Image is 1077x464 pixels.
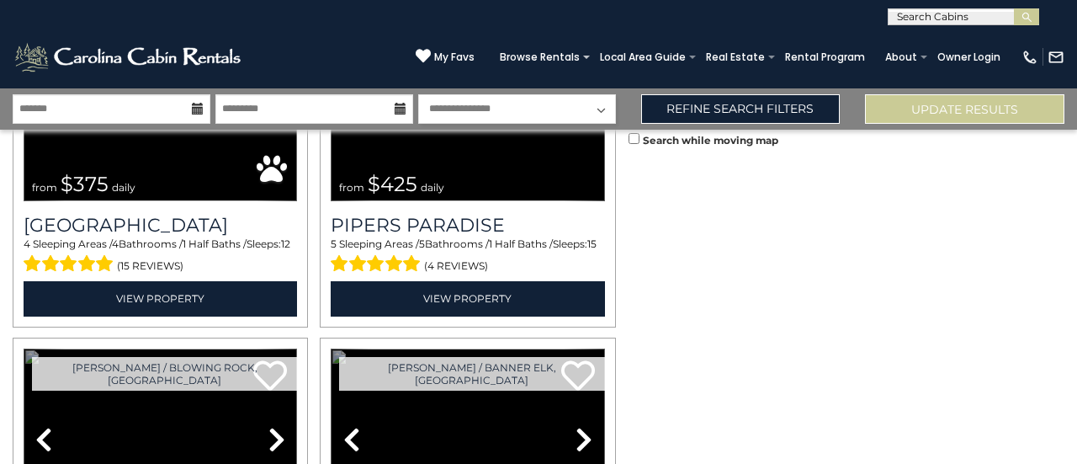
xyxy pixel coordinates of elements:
[592,45,694,69] a: Local Area Guide
[331,237,337,250] span: 5
[865,94,1064,124] button: Update Results
[32,357,297,391] a: [PERSON_NAME] / Blowing Rock, [GEOGRAPHIC_DATA]
[331,237,604,277] div: Sleeping Areas / Bathrooms / Sleeps:
[419,237,425,250] span: 5
[32,181,57,194] span: from
[643,134,778,147] small: Search while moving map
[24,214,297,237] h3: Mountain Song Lodge
[491,45,588,69] a: Browse Rentals
[434,50,475,65] span: My Favs
[629,133,639,144] input: Search while moving map
[339,357,604,391] a: [PERSON_NAME] / Banner Elk, [GEOGRAPHIC_DATA]
[587,237,597,250] span: 15
[331,214,604,237] a: Pipers Paradise
[183,237,247,250] span: 1 Half Baths /
[929,45,1009,69] a: Owner Login
[424,255,488,277] span: (4 reviews)
[777,45,873,69] a: Rental Program
[339,181,364,194] span: from
[421,181,444,194] span: daily
[24,281,297,316] a: View Property
[13,40,246,74] img: White-1-2.png
[112,181,135,194] span: daily
[368,172,417,196] span: $425
[117,255,183,277] span: (15 reviews)
[416,48,475,66] a: My Favs
[24,214,297,237] a: [GEOGRAPHIC_DATA]
[24,237,30,250] span: 4
[877,45,926,69] a: About
[112,237,119,250] span: 4
[24,237,297,277] div: Sleeping Areas / Bathrooms / Sleeps:
[489,237,553,250] span: 1 Half Baths /
[641,94,841,124] a: Refine Search Filters
[1048,49,1064,66] img: mail-regular-white.png
[698,45,773,69] a: Real Estate
[61,172,109,196] span: $375
[281,237,290,250] span: 12
[1021,49,1038,66] img: phone-regular-white.png
[331,281,604,316] a: View Property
